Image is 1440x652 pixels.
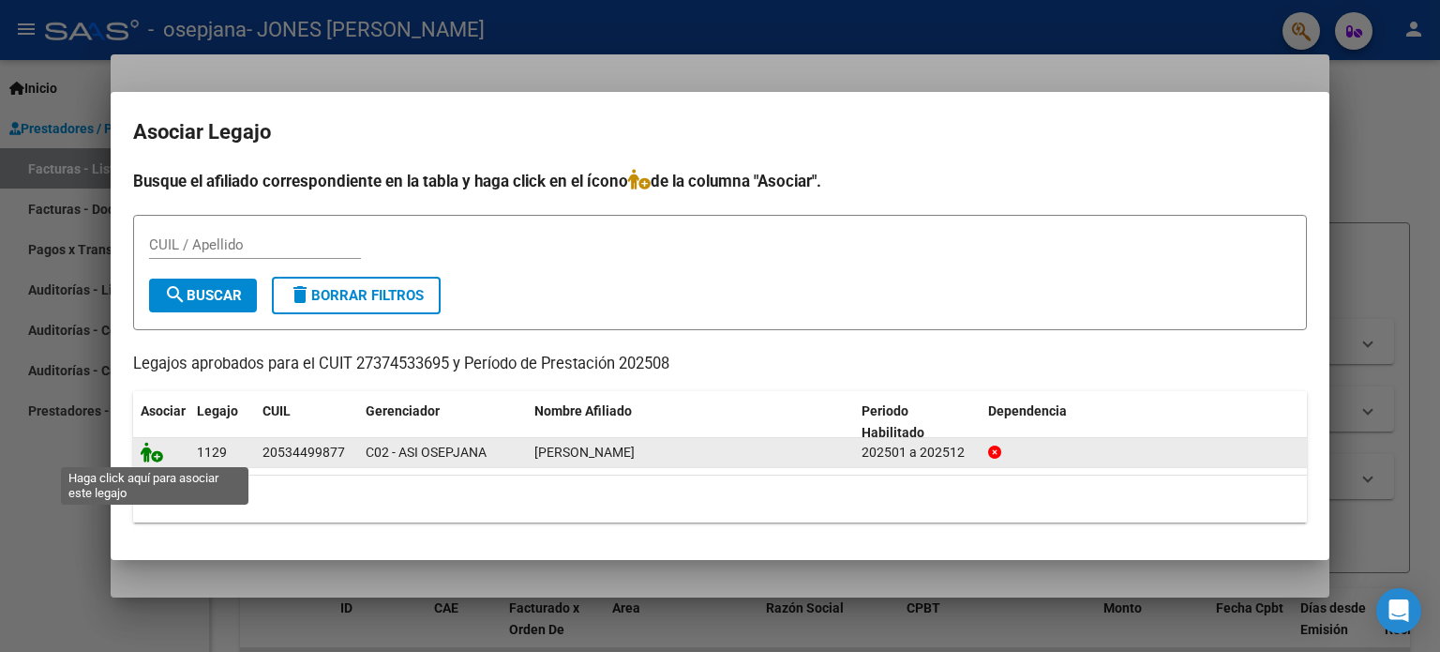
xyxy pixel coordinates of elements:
[197,445,227,460] span: 1129
[262,442,345,463] div: 20534499877
[141,403,186,418] span: Asociar
[133,391,189,453] datatable-header-cell: Asociar
[164,283,187,306] mat-icon: search
[862,403,924,440] span: Periodo Habilitado
[133,353,1307,376] p: Legajos aprobados para el CUIT 27374533695 y Período de Prestación 202508
[272,277,441,314] button: Borrar Filtros
[255,391,358,453] datatable-header-cell: CUIL
[149,279,257,312] button: Buscar
[981,391,1308,453] datatable-header-cell: Dependencia
[862,442,973,463] div: 202501 a 202512
[527,391,854,453] datatable-header-cell: Nombre Afiliado
[164,287,242,304] span: Buscar
[262,403,291,418] span: CUIL
[189,391,255,453] datatable-header-cell: Legajo
[534,403,632,418] span: Nombre Afiliado
[358,391,527,453] datatable-header-cell: Gerenciador
[289,287,424,304] span: Borrar Filtros
[133,169,1307,193] h4: Busque el afiliado correspondiente en la tabla y haga click en el ícono de la columna "Asociar".
[133,476,1307,523] div: 1 registros
[366,403,440,418] span: Gerenciador
[534,445,635,460] span: AQUINO MATEO TOMAS
[289,283,311,306] mat-icon: delete
[988,403,1067,418] span: Dependencia
[1376,588,1421,633] div: Open Intercom Messenger
[854,391,981,453] datatable-header-cell: Periodo Habilitado
[366,445,487,460] span: C02 - ASI OSEPJANA
[197,403,238,418] span: Legajo
[133,114,1307,150] h2: Asociar Legajo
